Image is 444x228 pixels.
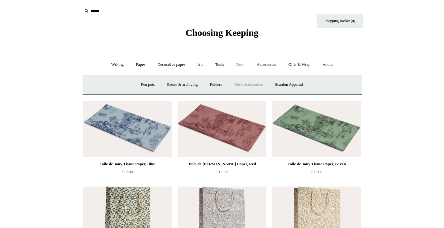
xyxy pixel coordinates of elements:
[217,169,228,174] span: £12.00
[270,76,309,93] a: Scanlon Apparati
[274,160,359,168] div: Toile de Jouy Tissue Paper, Green
[185,32,258,37] a: Choosing Keeping
[317,56,338,73] a: About
[311,169,322,174] span: £12.00
[229,76,268,93] a: Desk Accessories
[272,101,361,157] img: Toile de Jouy Tissue Paper, Green
[152,56,191,73] a: Decorative paper
[179,160,265,168] div: Toile de [PERSON_NAME] Paper, Red
[178,101,266,157] a: Toile de Jouy Tissue Paper, Red Toile de Jouy Tissue Paper, Red
[251,56,282,73] a: Accessories
[178,101,266,157] img: Toile de Jouy Tissue Paper, Red
[136,76,160,93] a: Pen pots
[272,101,361,157] a: Toile de Jouy Tissue Paper, Green Toile de Jouy Tissue Paper, Green
[130,56,151,73] a: Paper
[209,56,230,73] a: Tools
[283,56,316,73] a: Gifts & Wrap
[83,160,172,186] a: Toile de Jouy Tissue Paper, Blue £12.00
[106,56,129,73] a: Writing
[185,27,258,38] span: Choosing Keeping
[83,101,172,157] img: Toile de Jouy Tissue Paper, Blue
[272,160,361,186] a: Toile de Jouy Tissue Paper, Green £12.00
[231,56,250,73] a: Desk
[161,76,203,93] a: Boxes & archiving
[192,56,208,73] a: Art
[85,160,170,168] div: Toile de Jouy Tissue Paper, Blue
[204,76,228,93] a: Folders
[317,14,363,28] a: Shopping Basket (0)
[122,169,133,174] span: £12.00
[83,101,172,157] a: Toile de Jouy Tissue Paper, Blue Toile de Jouy Tissue Paper, Blue
[178,160,266,186] a: Toile de [PERSON_NAME] Paper, Red £12.00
